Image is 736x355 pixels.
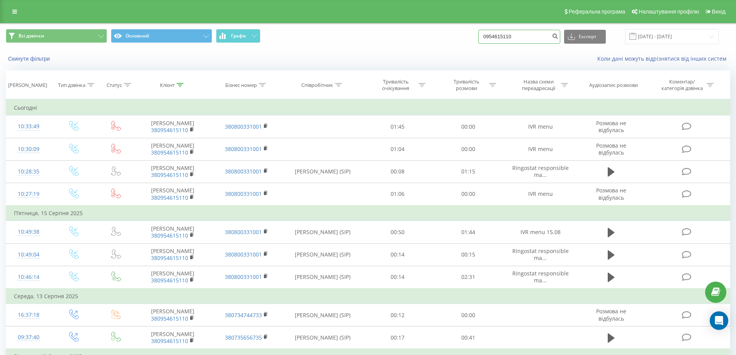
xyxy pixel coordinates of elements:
td: 00:41 [433,326,504,349]
div: Open Intercom Messenger [710,311,728,330]
div: Аудіозапис розмови [589,82,638,88]
td: 00:14 [362,266,433,289]
td: [PERSON_NAME] [136,183,209,206]
td: IVR menu 15.08 [503,221,577,243]
td: 01:44 [433,221,504,243]
div: Бізнес номер [225,82,257,88]
td: IVR menu [503,138,577,160]
td: [PERSON_NAME] [136,304,209,326]
div: Тип дзвінка [58,82,85,88]
td: 01:45 [362,116,433,138]
a: 380954615110 [151,232,188,239]
td: 00:00 [433,116,504,138]
td: [PERSON_NAME] (SIP) [283,221,362,243]
td: 00:00 [433,138,504,160]
button: Графік [216,29,260,43]
td: 02:31 [433,266,504,289]
a: 380954615110 [151,194,188,201]
a: 380954615110 [151,126,188,134]
div: Тривалість розмови [446,78,487,92]
td: 00:08 [362,160,433,183]
a: 380800331001 [225,168,262,175]
div: 10:33:49 [14,119,44,134]
button: Скинути фільтри [6,55,54,62]
td: [PERSON_NAME] [136,221,209,243]
td: IVR menu [503,116,577,138]
div: 10:27:19 [14,187,44,202]
td: 01:04 [362,138,433,160]
td: 00:14 [362,243,433,266]
a: 380734744733 [225,311,262,319]
td: [PERSON_NAME] (SIP) [283,243,362,266]
td: П’ятниця, 15 Серпня 2025 [6,206,730,221]
button: Основний [111,29,212,43]
a: 380800331001 [225,228,262,236]
td: 00:00 [433,304,504,326]
td: 00:15 [433,243,504,266]
td: [PERSON_NAME] (SIP) [283,326,362,349]
td: [PERSON_NAME] [136,116,209,138]
td: [PERSON_NAME] [136,138,209,160]
td: [PERSON_NAME] (SIP) [283,304,362,326]
div: 16:37:18 [14,307,44,323]
div: Співробітник [301,82,333,88]
div: 10:46:14 [14,270,44,285]
span: Розмова не відбулась [596,142,626,156]
span: Реферальна програма [569,8,626,15]
div: 10:49:38 [14,224,44,239]
td: Сьогодні [6,100,730,116]
td: 01:06 [362,183,433,206]
td: 01:15 [433,160,504,183]
div: Статус [107,82,122,88]
a: 380954615110 [151,254,188,262]
a: 380954615110 [151,337,188,345]
a: 380800331001 [225,123,262,130]
a: 380800331001 [225,190,262,197]
div: 10:49:04 [14,247,44,262]
span: Ringostat responsible ma... [512,164,569,178]
span: Ringostat responsible ma... [512,270,569,284]
a: 380800331001 [225,251,262,258]
a: 380954615110 [151,149,188,156]
span: Всі дзвінки [19,33,44,39]
a: 380954615110 [151,277,188,284]
input: Пошук за номером [478,30,560,44]
span: Розмова не відбулась [596,119,626,134]
td: 00:12 [362,304,433,326]
span: Розмова не відбулась [596,187,626,201]
td: [PERSON_NAME] [136,243,209,266]
div: Назва схеми переадресації [518,78,559,92]
a: 380954615110 [151,315,188,322]
div: Клієнт [160,82,175,88]
td: [PERSON_NAME] [136,326,209,349]
div: Коментар/категорія дзвінка [660,78,705,92]
div: 10:28:35 [14,164,44,179]
td: [PERSON_NAME] (SIP) [283,160,362,183]
button: Експорт [564,30,606,44]
div: [PERSON_NAME] [8,82,47,88]
td: 00:50 [362,221,433,243]
span: Вихід [712,8,726,15]
td: [PERSON_NAME] (SIP) [283,266,362,289]
td: [PERSON_NAME] [136,160,209,183]
a: 380800331001 [225,273,262,280]
div: 09:37:40 [14,330,44,345]
span: Графік [231,33,246,39]
td: Середа, 13 Серпня 2025 [6,289,730,304]
td: 00:17 [362,326,433,349]
span: Налаштування профілю [639,8,699,15]
span: Ringostat responsible ma... [512,247,569,262]
div: 10:30:09 [14,142,44,157]
a: 380735656735 [225,334,262,341]
td: [PERSON_NAME] [136,266,209,289]
button: Всі дзвінки [6,29,107,43]
a: 380800331001 [225,145,262,153]
td: 00:00 [433,183,504,206]
span: Розмова не відбулась [596,307,626,322]
a: 380954615110 [151,171,188,178]
a: Коли дані можуть відрізнятися вiд інших систем [597,55,730,62]
td: IVR menu [503,183,577,206]
div: Тривалість очікування [375,78,416,92]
